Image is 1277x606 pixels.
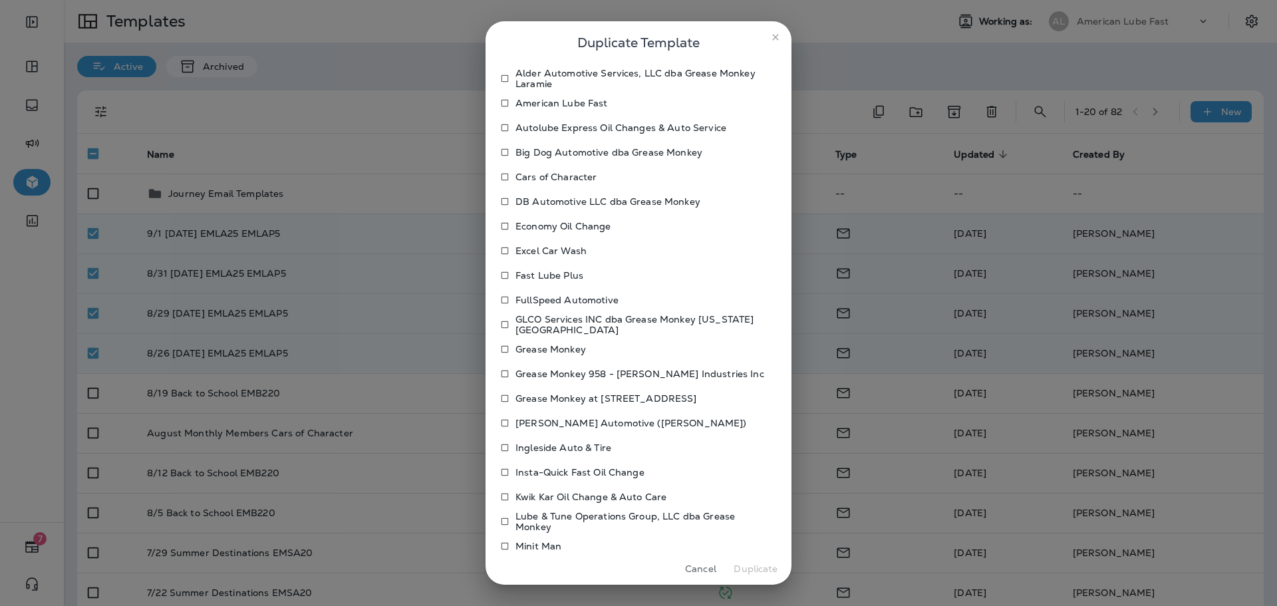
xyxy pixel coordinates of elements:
p: Big Dog Automotive dba Grease Monkey [515,147,702,158]
span: Duplicate Template [577,32,700,53]
p: Alder Automotive Services, LLC dba Grease Monkey Laramie [515,68,765,89]
p: FullSpeed Automotive [515,295,619,305]
p: Insta-Quick Fast Oil Change [515,467,644,478]
p: DB Automotive LLC dba Grease Monkey [515,196,700,207]
button: close [765,27,786,48]
p: American Lube Fast [515,98,608,108]
p: Economy Oil Change [515,221,611,231]
p: Grease Monkey 958 - [PERSON_NAME] Industries Inc [515,369,764,379]
p: Fast Lube Plus [515,270,583,281]
p: Minit Man [515,541,561,551]
p: Grease Monkey [515,344,586,355]
p: [PERSON_NAME] Automotive ([PERSON_NAME]) [515,418,747,428]
p: Lube & Tune Operations Group, LLC dba Grease Monkey [515,511,765,532]
p: Grease Monkey at [STREET_ADDRESS] [515,393,697,404]
p: Kwik Kar Oil Change & Auto Care [515,492,666,502]
p: Ingleside Auto & Tire [515,442,611,453]
p: Excel Car Wash [515,245,587,256]
p: GLCO Services INC dba Grease Monkey [US_STATE][GEOGRAPHIC_DATA] [515,314,765,335]
p: Cars of Character [515,172,597,182]
p: Autolube Express Oil Changes & Auto Service [515,122,726,133]
button: Cancel [676,559,726,579]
